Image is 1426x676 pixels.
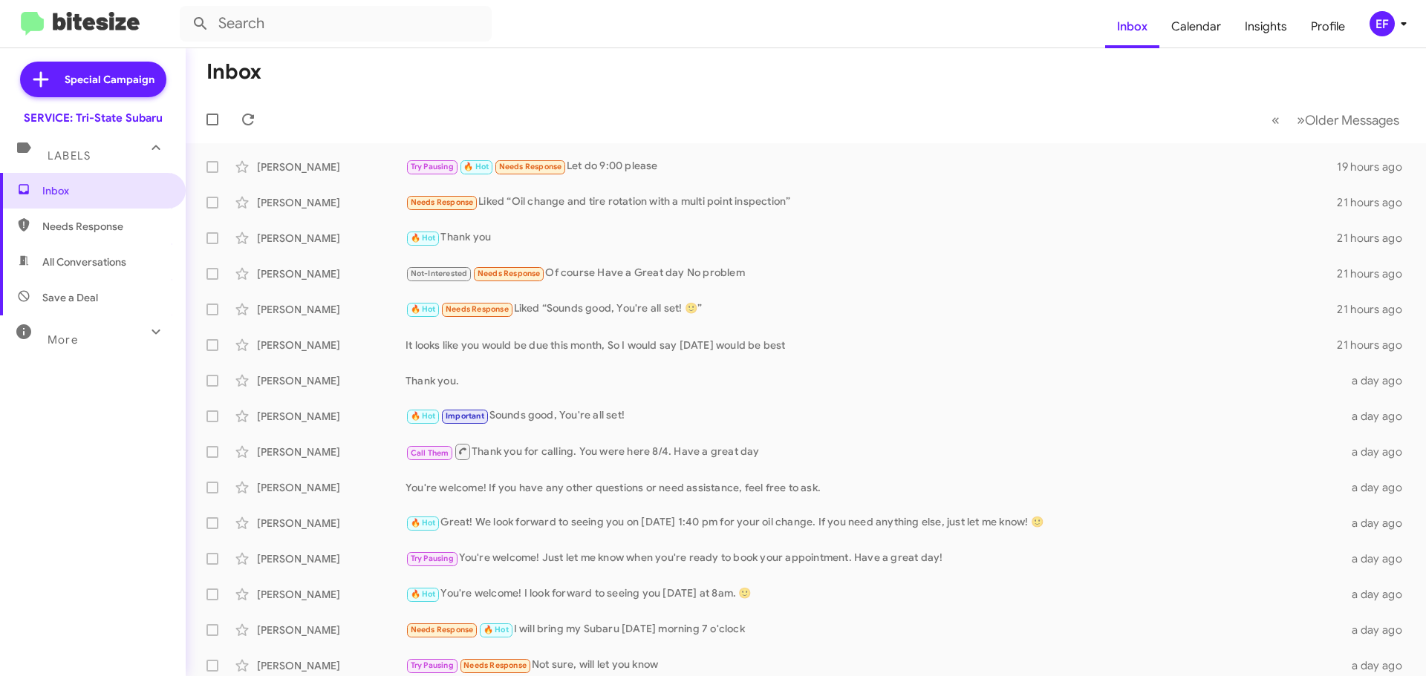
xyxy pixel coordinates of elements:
span: « [1272,111,1280,129]
div: [PERSON_NAME] [257,409,406,424]
span: Needs Response [411,197,474,207]
div: a day ago [1343,623,1414,637]
div: a day ago [1343,658,1414,673]
div: Of course Have a Great day No problem [406,265,1337,282]
nav: Page navigation example [1263,105,1408,135]
span: More [48,333,78,347]
div: a day ago [1343,551,1414,566]
div: [PERSON_NAME] [257,480,406,495]
a: Profile [1299,5,1357,48]
div: [PERSON_NAME] [257,266,406,281]
div: [PERSON_NAME] [257,551,406,566]
span: Older Messages [1305,112,1399,128]
div: It looks like you would be due this month, So I would say [DATE] would be best [406,338,1337,352]
span: Needs Response [411,625,474,634]
div: Great! We look forward to seeing you on [DATE] 1:40 pm for your oil change. If you need anything ... [406,514,1343,531]
span: 🔥 Hot [411,304,436,314]
span: Needs Response [446,304,509,314]
div: [PERSON_NAME] [257,231,406,246]
div: [PERSON_NAME] [257,160,406,174]
div: [PERSON_NAME] [257,373,406,388]
div: Sounds good, You're all set! [406,407,1343,424]
span: 🔥 Hot [484,625,509,634]
div: Thank you [406,229,1337,246]
div: 21 hours ago [1337,338,1414,352]
div: SERVICE: Tri-State Subaru [24,111,163,125]
div: [PERSON_NAME] [257,338,406,352]
div: [PERSON_NAME] [257,658,406,673]
a: Insights [1233,5,1299,48]
a: Calendar [1159,5,1233,48]
div: [PERSON_NAME] [257,516,406,531]
div: Thank you. [406,373,1343,388]
div: [PERSON_NAME] [257,587,406,602]
span: Important [446,411,484,421]
span: Needs Response [463,660,527,670]
div: a day ago [1343,373,1414,388]
div: 21 hours ago [1337,195,1414,210]
div: [PERSON_NAME] [257,302,406,317]
span: Needs Response [478,269,541,278]
span: Try Pausing [411,554,454,563]
div: 19 hours ago [1337,160,1414,174]
span: Not-Interested [411,269,468,278]
div: [PERSON_NAME] [257,195,406,210]
div: I will bring my Subaru [DATE] morning 7 o'clock [406,621,1343,638]
span: Needs Response [499,162,562,171]
span: Special Campaign [65,72,154,87]
a: Special Campaign [20,62,166,97]
div: a day ago [1343,587,1414,602]
span: 🔥 Hot [411,589,436,599]
span: 🔥 Hot [411,518,436,528]
div: 21 hours ago [1337,302,1414,317]
div: EF [1370,11,1395,36]
div: You're welcome! If you have any other questions or need assistance, feel free to ask. [406,480,1343,495]
div: Liked “Sounds good, You're all set! 🙂” [406,301,1337,318]
div: a day ago [1343,444,1414,459]
div: Liked “Oil change and tire rotation with a multi point inspection” [406,194,1337,211]
span: Needs Response [42,219,169,234]
button: Previous [1263,105,1289,135]
div: a day ago [1343,516,1414,531]
div: You're welcome! Just let me know when you're ready to book your appointment. Have a great day! [406,550,1343,567]
span: 🔥 Hot [463,162,489,171]
span: 🔥 Hot [411,233,436,243]
div: You're welcome! I look forward to seeing you [DATE] at 8am. 🙂 [406,585,1343,603]
div: a day ago [1343,409,1414,424]
span: Call Them [411,448,449,458]
button: EF [1357,11,1410,36]
span: Inbox [42,183,169,198]
span: » [1297,111,1305,129]
span: Labels [48,149,91,163]
span: Try Pausing [411,660,454,670]
div: [PERSON_NAME] [257,444,406,459]
button: Next [1288,105,1408,135]
span: Save a Deal [42,290,98,305]
span: All Conversations [42,255,126,269]
div: Not sure, will let you know [406,657,1343,674]
div: a day ago [1343,480,1414,495]
a: Inbox [1105,5,1159,48]
div: Let do 9:00 please [406,158,1337,175]
div: 21 hours ago [1337,266,1414,281]
input: Search [180,6,492,42]
h1: Inbox [206,60,261,84]
div: [PERSON_NAME] [257,623,406,637]
div: 21 hours ago [1337,231,1414,246]
span: Try Pausing [411,162,454,171]
span: 🔥 Hot [411,411,436,421]
div: Thank you for calling. You were here 8/4. Have a great day [406,442,1343,461]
